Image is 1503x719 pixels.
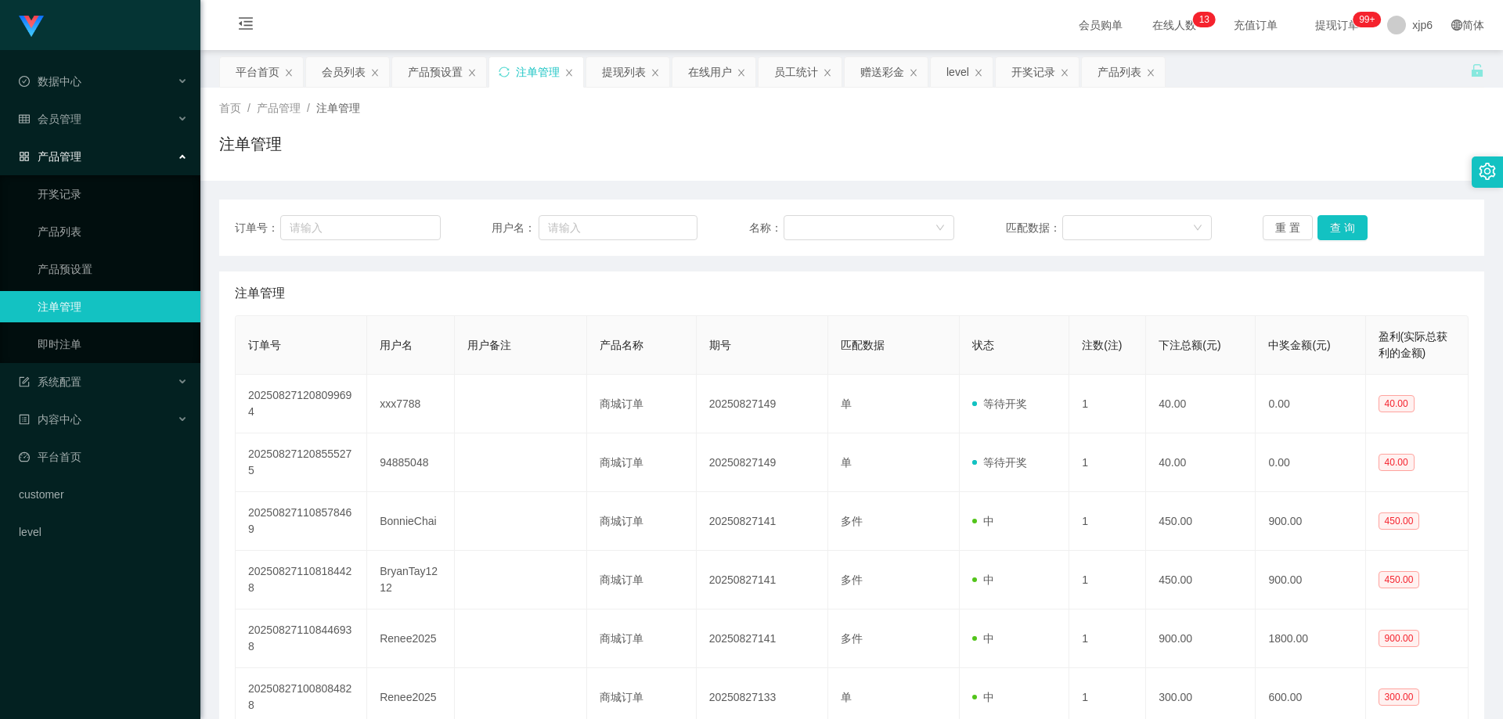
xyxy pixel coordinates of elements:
td: 1 [1069,375,1146,433]
span: 充值订单 [1226,20,1285,31]
p: 1 [1199,12,1205,27]
td: 0.00 [1256,375,1365,433]
td: 0.00 [1256,433,1365,492]
a: 产品列表 [38,216,188,247]
td: 商城订单 [587,551,697,609]
i: 图标: form [19,376,30,387]
i: 图标: close [1146,68,1155,77]
div: level [946,57,969,87]
span: 900.00 [1379,630,1420,647]
i: 图标: close [284,68,294,77]
span: 首页 [219,102,241,114]
td: 1 [1069,551,1146,609]
span: 中奖金额(元) [1268,339,1330,351]
div: 平台首页 [236,57,279,87]
span: 40.00 [1379,395,1415,412]
span: 名称： [749,220,784,236]
i: 图标: close [651,68,660,77]
td: 20250827141 [697,609,828,668]
span: 会员管理 [19,113,81,125]
td: 1 [1069,433,1146,492]
td: Renee2025 [367,609,455,668]
span: 等待开奖 [972,456,1027,469]
span: 匹配数据 [841,339,885,351]
span: 450.00 [1379,512,1420,530]
div: 产品预设置 [408,57,463,87]
td: 20250827141 [697,492,828,551]
a: 注单管理 [38,291,188,322]
button: 重 置 [1263,215,1313,240]
td: 202508271208099694 [236,375,367,433]
div: 产品列表 [1098,57,1141,87]
i: 图标: menu-fold [219,1,272,51]
i: 图标: table [19,113,30,124]
span: 产品管理 [257,102,301,114]
span: / [307,102,310,114]
span: 订单号： [235,220,280,236]
span: 中 [972,573,994,586]
i: 图标: close [974,68,983,77]
div: 员工统计 [774,57,818,87]
span: 数据中心 [19,75,81,88]
span: 40.00 [1379,454,1415,471]
span: 订单号 [248,339,281,351]
span: 产品管理 [19,150,81,163]
i: 图标: global [1451,20,1462,31]
a: customer [19,479,188,510]
span: 注单管理 [235,284,285,303]
a: 图标: dashboard平台首页 [19,441,188,473]
sup: 13 [1193,12,1216,27]
div: 提现列表 [602,57,646,87]
sup: 211 [1353,12,1381,27]
span: 单 [841,456,852,469]
td: 202508271108446938 [236,609,367,668]
i: 图标: close [467,68,477,77]
i: 图标: close [909,68,918,77]
a: 开奖记录 [38,178,188,210]
span: 用户名 [380,339,413,351]
td: 900.00 [1256,492,1365,551]
span: 用户名： [492,220,539,236]
span: 300.00 [1379,688,1420,706]
input: 请输入 [280,215,440,240]
span: 注数(注) [1082,339,1122,351]
span: 期号 [709,339,731,351]
span: 多件 [841,632,863,645]
input: 请输入 [539,215,697,240]
p: 3 [1204,12,1209,27]
i: 图标: close [370,68,380,77]
span: 中 [972,691,994,703]
span: 在线人数 [1144,20,1204,31]
td: 900.00 [1256,551,1365,609]
i: 图标: down [935,223,945,234]
div: 在线用户 [688,57,732,87]
i: 图标: close [823,68,832,77]
span: 中 [972,632,994,645]
div: 赠送彩金 [860,57,904,87]
td: 40.00 [1146,433,1256,492]
div: 注单管理 [516,57,560,87]
img: logo.9652507e.png [19,16,44,38]
td: BryanTay1212 [367,551,455,609]
a: level [19,516,188,548]
i: 图标: setting [1479,163,1496,180]
td: 20250827141 [697,551,828,609]
span: 内容中心 [19,413,81,426]
td: 900.00 [1146,609,1256,668]
div: 会员列表 [322,57,366,87]
i: 图标: close [737,68,746,77]
a: 产品预设置 [38,253,188,285]
i: 图标: profile [19,414,30,425]
span: 匹配数据： [1006,220,1062,236]
span: / [247,102,250,114]
span: 系统配置 [19,376,81,388]
span: 中 [972,515,994,527]
td: 20250827149 [697,375,828,433]
a: 即时注单 [38,329,188,360]
span: 450.00 [1379,571,1420,588]
div: 开奖记录 [1011,57,1055,87]
span: 产品名称 [600,339,643,351]
span: 提现订单 [1307,20,1367,31]
td: 1 [1069,492,1146,551]
td: BonnieChai [367,492,455,551]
